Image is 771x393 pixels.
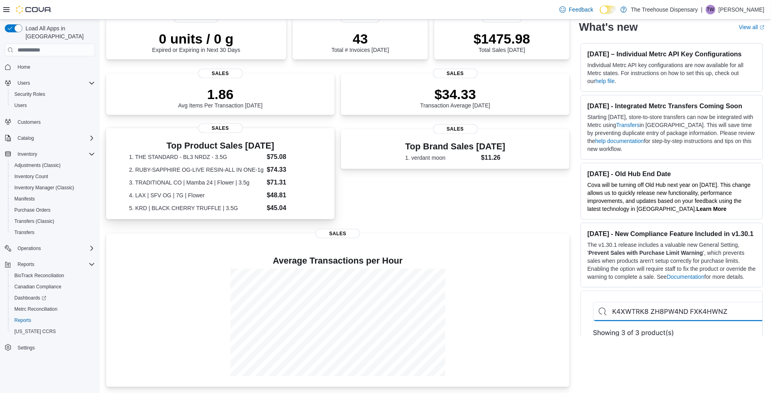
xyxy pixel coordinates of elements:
span: Sales [433,69,478,78]
button: Reports [14,260,37,269]
span: Dashboards [14,295,46,301]
h4: Average Transactions per Hour [112,256,563,266]
span: Inventory Count [14,173,48,180]
span: Security Roles [14,91,45,97]
h3: [DATE] - Old Hub End Date [588,170,756,178]
a: help file [596,78,615,84]
dd: $11.26 [481,153,505,163]
dt: 3. TRADITIONAL CO | Mamba 24 | Flower | 3.5g [129,179,264,187]
span: Customers [18,119,41,125]
span: Inventory [14,149,95,159]
span: Adjustments (Classic) [14,162,61,169]
span: Dashboards [11,293,95,303]
a: Manifests [11,194,38,204]
span: Sales [198,69,243,78]
span: Inventory Count [11,172,95,181]
h3: Top Product Sales [DATE] [129,141,312,151]
button: Operations [14,244,44,253]
p: 0 units / 0 g [152,31,241,47]
span: Home [14,62,95,72]
dt: 2. RUBY-SAPPHIRE OG-LIVE RESIN-ALL IN ONE-1g [129,166,264,174]
a: Inventory Manager (Classic) [11,183,77,193]
span: Canadian Compliance [14,284,61,290]
span: Security Roles [11,89,95,99]
button: Users [8,100,98,111]
span: Transfers [14,229,34,236]
span: BioTrack Reconciliation [11,271,95,280]
p: The v1.30.1 release includes a valuable new General Setting, ' ', which prevents sales when produ... [588,241,756,281]
button: Inventory Manager (Classic) [8,182,98,193]
a: Transfers [11,228,37,237]
dd: $74.33 [267,165,312,175]
a: Customers [14,117,44,127]
dd: $71.31 [267,178,312,187]
span: Reports [18,261,34,268]
div: Avg Items Per Transaction [DATE] [178,86,263,109]
span: Transfers [11,228,95,237]
span: [US_STATE] CCRS [14,328,56,335]
span: Feedback [569,6,594,14]
button: Inventory Count [8,171,98,182]
span: Settings [14,343,95,353]
button: Inventory [14,149,40,159]
dt: 1. verdant moon [405,154,478,162]
span: Washington CCRS [11,327,95,336]
span: Settings [18,345,35,351]
a: Inventory Count [11,172,51,181]
span: Transfers (Classic) [11,216,95,226]
span: Purchase Orders [14,207,51,213]
span: Reports [14,260,95,269]
p: [PERSON_NAME] [719,5,765,14]
button: Reports [8,315,98,326]
button: BioTrack Reconciliation [8,270,98,281]
a: Reports [11,316,34,325]
span: Metrc Reconciliation [11,304,95,314]
button: Settings [2,342,98,353]
a: Users [11,101,30,110]
img: Cova [16,6,52,14]
a: Purchase Orders [11,205,54,215]
button: Purchase Orders [8,204,98,216]
button: Reports [2,259,98,270]
strong: Prevent Sales with Purchase Limit Warning [589,250,703,256]
a: Transfers (Classic) [11,216,57,226]
dd: $45.04 [267,203,312,213]
span: Sales [315,229,360,238]
button: Transfers (Classic) [8,216,98,227]
p: The Treehouse Dispensary [631,5,698,14]
p: $1475.98 [474,31,530,47]
span: Transfers (Classic) [14,218,54,224]
a: Transfers [617,122,640,128]
span: TW [707,5,715,14]
a: Dashboards [11,293,49,303]
button: Catalog [14,133,37,143]
div: Total Sales [DATE] [474,31,530,53]
span: Load All Apps in [GEOGRAPHIC_DATA] [22,24,95,40]
h3: Top Brand Sales [DATE] [405,142,505,151]
span: Catalog [14,133,95,143]
span: Catalog [18,135,34,141]
div: Tina Wilkins [706,5,716,14]
button: Canadian Compliance [8,281,98,292]
a: Adjustments (Classic) [11,161,64,170]
span: Purchase Orders [11,205,95,215]
button: Transfers [8,227,98,238]
span: Home [18,64,30,70]
span: Operations [14,244,95,253]
a: Dashboards [8,292,98,304]
dd: $48.81 [267,191,312,200]
p: Starting [DATE], store-to-store transfers can now be integrated with Metrc using in [GEOGRAPHIC_D... [588,113,756,153]
span: Users [11,101,95,110]
span: Sales [433,124,478,134]
p: $34.33 [420,86,491,102]
span: Adjustments (Classic) [11,161,95,170]
dt: 1. THE STANDARD - BL3 NRDZ - 3.5G [129,153,264,161]
dt: 5. KRD | BLACK CHERRY TRUFFLE | 3.5G [129,204,264,212]
span: Canadian Compliance [11,282,95,292]
span: Customers [14,117,95,127]
span: Inventory [18,151,37,157]
span: Users [14,78,95,88]
a: Settings [14,343,38,353]
span: Reports [14,317,31,324]
h3: [DATE] – Individual Metrc API Key Configurations [588,50,756,58]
